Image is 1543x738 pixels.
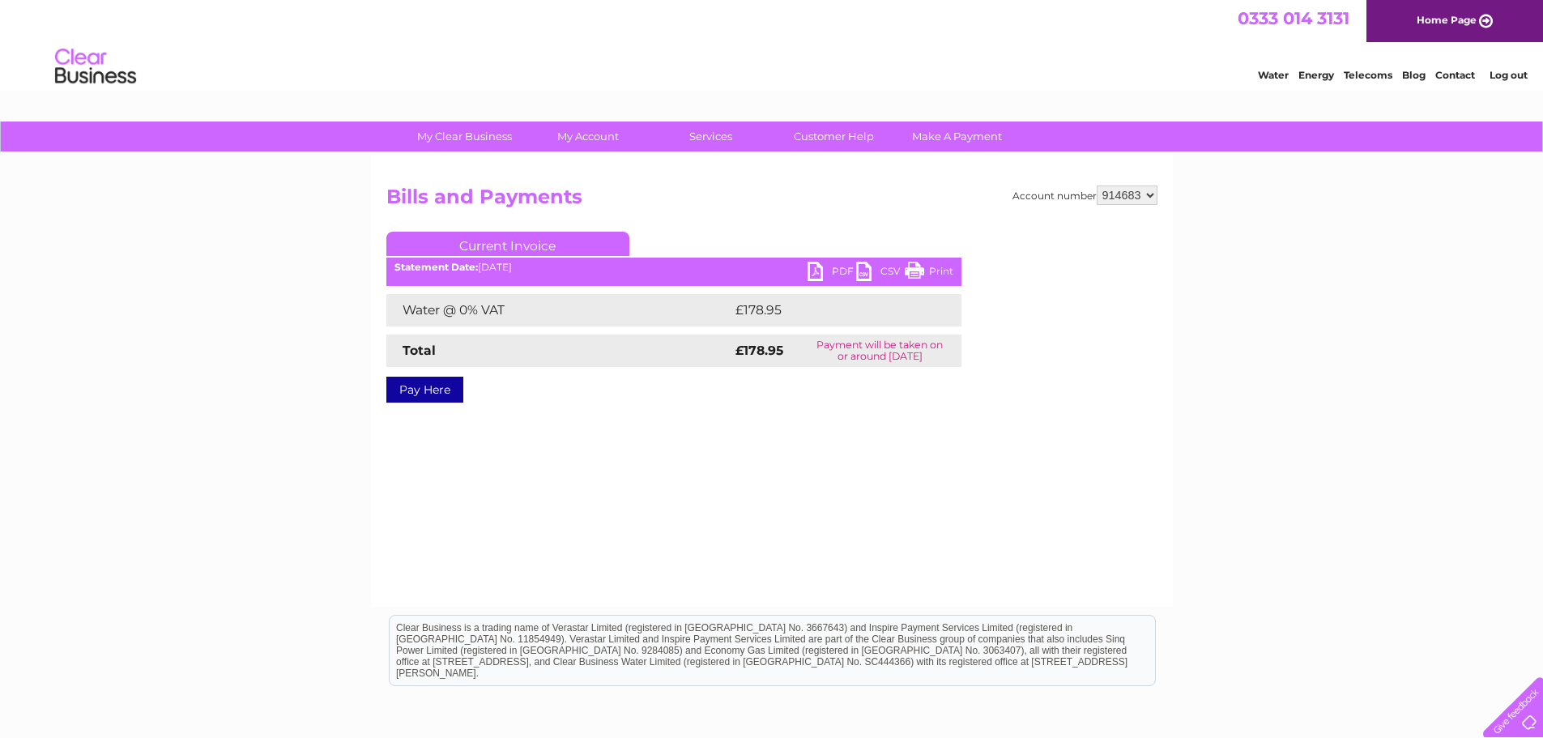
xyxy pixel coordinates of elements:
[905,262,953,285] a: Print
[54,42,137,92] img: logo.png
[808,262,856,285] a: PDF
[386,377,463,403] a: Pay Here
[403,343,436,358] strong: Total
[799,335,961,367] td: Payment will be taken on or around [DATE]
[1402,69,1426,81] a: Blog
[386,262,961,273] div: [DATE]
[644,122,778,151] a: Services
[856,262,905,285] a: CSV
[1298,69,1334,81] a: Energy
[398,122,531,151] a: My Clear Business
[1238,8,1349,28] a: 0333 014 3131
[1012,186,1157,205] div: Account number
[731,294,931,326] td: £178.95
[521,122,654,151] a: My Account
[394,261,478,273] b: Statement Date:
[1344,69,1392,81] a: Telecoms
[1435,69,1475,81] a: Contact
[386,186,1157,216] h2: Bills and Payments
[767,122,901,151] a: Customer Help
[735,343,783,358] strong: £178.95
[1258,69,1289,81] a: Water
[386,294,731,326] td: Water @ 0% VAT
[386,232,629,256] a: Current Invoice
[1490,69,1528,81] a: Log out
[390,9,1155,79] div: Clear Business is a trading name of Verastar Limited (registered in [GEOGRAPHIC_DATA] No. 3667643...
[890,122,1024,151] a: Make A Payment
